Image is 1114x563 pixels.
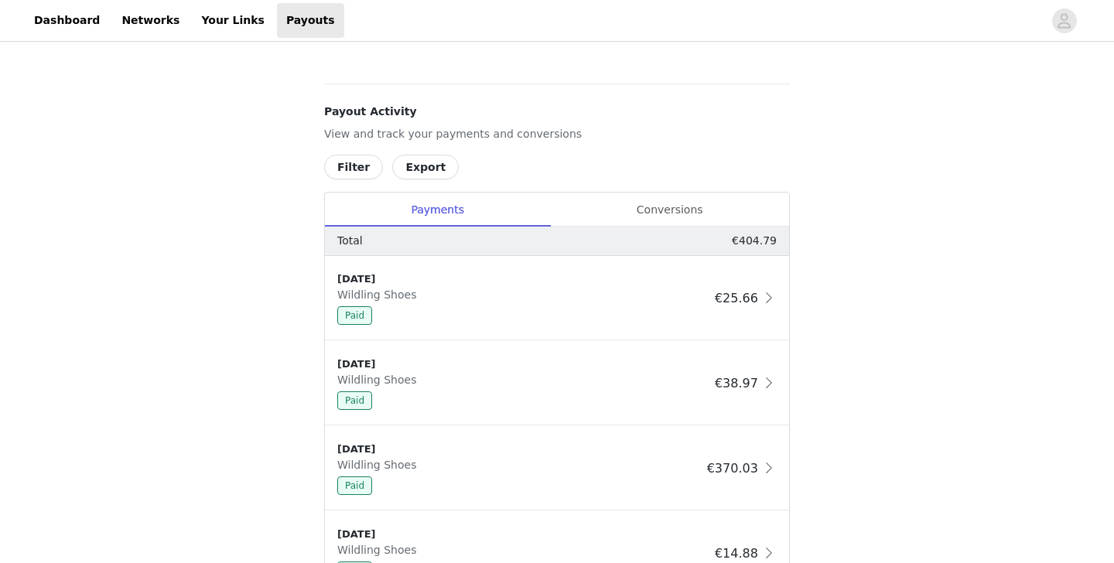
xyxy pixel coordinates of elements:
[337,357,709,372] div: [DATE]
[337,233,363,249] p: Total
[337,459,422,471] span: Wildling Shoes
[707,461,758,476] span: €370.03
[25,3,109,38] a: Dashboard
[337,306,372,325] span: Paid
[277,3,344,38] a: Payouts
[112,3,189,38] a: Networks
[337,544,422,556] span: Wildling Shoes
[715,376,758,391] span: €38.97
[550,193,789,227] div: Conversions
[337,288,422,301] span: Wildling Shoes
[325,426,789,511] div: clickable-list-item
[325,193,550,227] div: Payments
[192,3,274,38] a: Your Links
[324,155,383,179] button: Filter
[337,271,709,287] div: [DATE]
[325,256,789,341] div: clickable-list-item
[1057,9,1071,33] div: avatar
[732,233,777,249] p: €404.79
[337,442,701,457] div: [DATE]
[325,341,789,426] div: clickable-list-item
[337,374,422,386] span: Wildling Shoes
[324,104,790,120] h4: Payout Activity
[715,291,758,305] span: €25.66
[392,155,459,179] button: Export
[337,391,372,410] span: Paid
[715,546,758,561] span: €14.88
[337,476,372,495] span: Paid
[337,527,709,542] div: [DATE]
[324,126,790,142] p: View and track your payments and conversions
